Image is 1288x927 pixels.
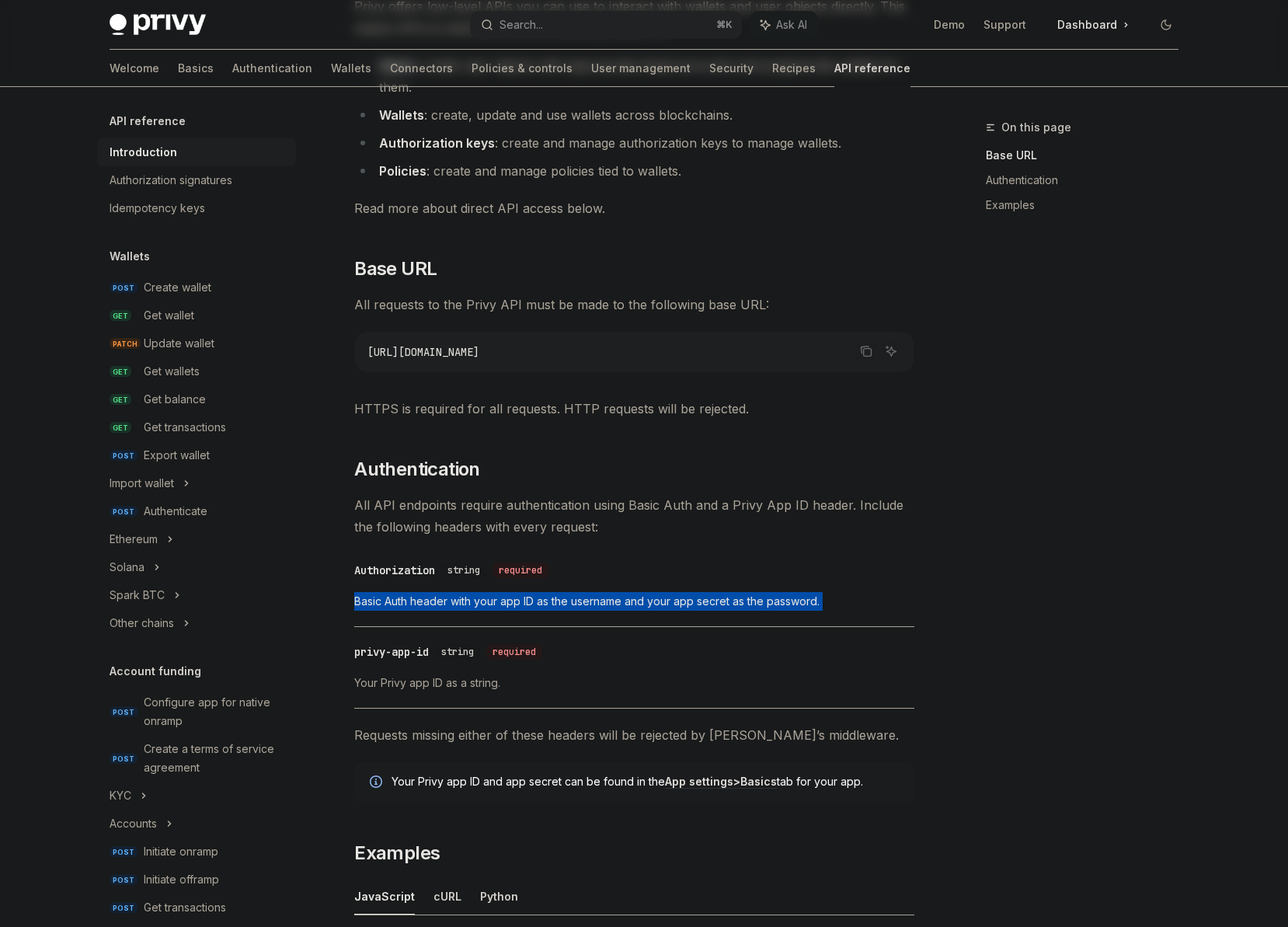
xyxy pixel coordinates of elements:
[665,775,777,789] a: App settings>Basics
[1045,12,1141,37] a: Dashboard
[354,398,914,420] span: HTTPS is required for all requests. HTTP requests will be rejected.
[447,564,480,577] span: string
[110,50,159,87] a: Welcome
[591,50,691,87] a: User management
[144,870,219,889] div: Initiate offramp
[486,644,542,660] div: required
[144,446,210,465] div: Export wallet
[379,135,495,151] strong: Authorization keys
[470,11,742,39] button: Search...⌘K
[110,846,138,858] span: POST
[354,294,914,315] span: All requests to the Privy API must be made to the following base URL:
[110,310,131,322] span: GET
[110,450,138,462] span: POST
[110,506,138,518] span: POST
[110,282,138,294] span: POST
[144,278,211,297] div: Create wallet
[97,735,296,782] a: POSTCreate a terms of service agreement
[97,301,296,329] a: GETGet wallet
[110,786,131,805] div: KYC
[354,160,914,182] li: : create and manage policies tied to wallets.
[110,112,186,131] h5: API reference
[110,394,131,406] span: GET
[354,563,435,578] div: Authorization
[354,841,440,866] span: Examples
[110,366,131,378] span: GET
[772,50,816,87] a: Recipes
[144,418,226,437] div: Get transactions
[97,138,296,166] a: Introduction
[144,842,218,861] div: Initiate onramp
[441,646,474,658] span: string
[110,558,144,577] div: Solana
[110,14,206,36] img: dark logo
[110,902,138,914] span: POST
[144,306,194,325] div: Get wallet
[379,107,424,123] strong: Wallets
[354,132,914,154] li: : create and manage authorization keys to manage wallets.
[392,774,899,789] span: Your Privy app ID and app secret can be found in the tab for your app.
[370,775,385,791] svg: Info
[433,878,461,915] button: cURL
[354,674,914,692] span: Your Privy app ID as a string.
[97,329,296,357] a: PATCHUpdate wallet
[144,334,214,353] div: Update wallet
[354,724,914,746] span: Requests missing either of these headers will be rejected by [PERSON_NAME]’s middleware.
[110,874,138,886] span: POST
[1001,118,1071,137] span: On this page
[709,50,754,87] a: Security
[110,199,205,218] div: Idempotency keys
[144,502,207,521] div: Authenticate
[986,193,1191,218] a: Examples
[1154,12,1178,37] button: Toggle dark mode
[881,341,901,361] button: Ask AI
[144,740,287,777] div: Create a terms of service agreement
[500,16,543,34] div: Search...
[97,274,296,301] a: POSTCreate wallet
[110,706,138,718] span: POST
[354,197,914,219] span: Read more about direct API access below.
[331,50,371,87] a: Wallets
[97,838,296,866] a: POSTInitiate onramp
[354,878,415,915] button: JavaScript
[97,894,296,922] a: POSTGet transactions
[178,50,214,87] a: Basics
[110,247,150,266] h5: Wallets
[232,50,312,87] a: Authentication
[354,104,914,126] li: : create, update and use wallets across blockchains.
[354,644,429,660] div: privy-app-id
[97,688,296,735] a: POSTConfigure app for native onramp
[983,17,1026,33] a: Support
[354,256,437,281] span: Base URL
[493,563,548,578] div: required
[110,143,177,162] div: Introduction
[776,17,807,33] span: Ask AI
[716,19,733,31] span: ⌘ K
[390,50,453,87] a: Connectors
[834,50,910,87] a: API reference
[144,362,200,381] div: Get wallets
[740,775,777,788] strong: Basics
[1057,17,1117,33] span: Dashboard
[934,17,965,33] a: Demo
[97,385,296,413] a: GETGet balance
[665,775,733,788] strong: App settings
[354,457,480,482] span: Authentication
[144,390,206,409] div: Get balance
[144,898,226,917] div: Get transactions
[986,168,1191,193] a: Authentication
[110,338,141,350] span: PATCH
[97,866,296,894] a: POSTInitiate offramp
[367,345,479,359] span: [URL][DOMAIN_NAME]
[354,494,914,538] span: All API endpoints require authentication using Basic Auth and a Privy App ID header. Include the ...
[97,413,296,441] a: GETGet transactions
[110,662,201,681] h5: Account funding
[97,357,296,385] a: GETGet wallets
[856,341,876,361] button: Copy the contents from the code block
[97,194,296,222] a: Idempotency keys
[97,166,296,194] a: Authorization signatures
[110,614,174,633] div: Other chains
[110,171,232,190] div: Authorization signatures
[110,530,158,549] div: Ethereum
[472,50,573,87] a: Policies & controls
